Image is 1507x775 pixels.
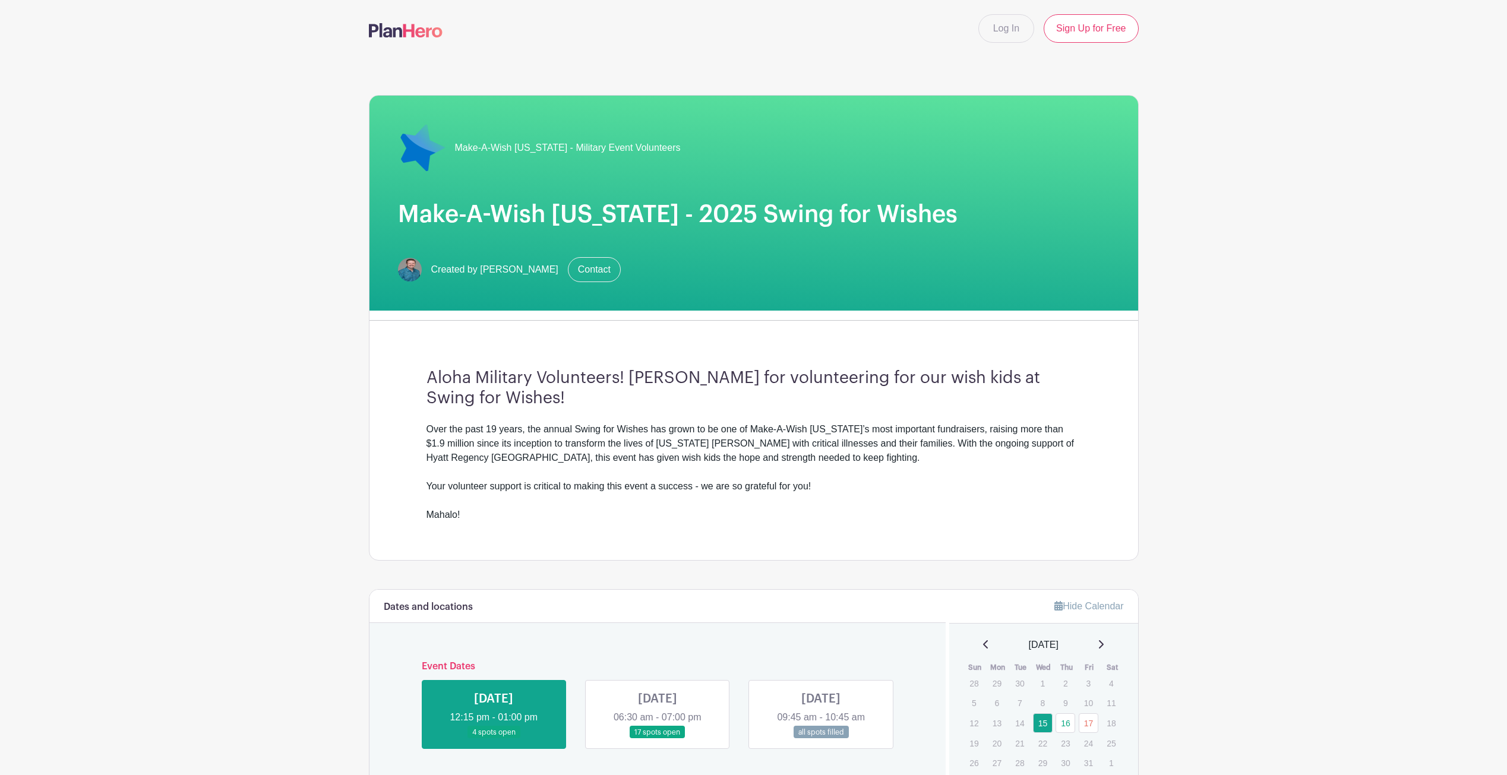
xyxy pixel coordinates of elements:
a: Contact [568,257,621,282]
a: 15 [1033,713,1053,733]
p: 29 [1033,754,1053,772]
p: 29 [987,674,1007,692]
p: 1 [1033,674,1053,692]
p: 3 [1079,674,1098,692]
p: 2 [1056,674,1075,692]
a: Hide Calendar [1054,601,1123,611]
p: 12 [964,714,984,732]
p: 9 [1056,694,1075,712]
p: 14 [1010,714,1029,732]
h3: Aloha Military Volunteers! [PERSON_NAME] for volunteering for our wish kids at Swing for Wishes! [426,368,1081,408]
p: 30 [1056,754,1075,772]
p: 6 [987,694,1007,712]
p: 30 [1010,674,1029,692]
a: 17 [1079,713,1098,733]
p: 27 [987,754,1007,772]
img: 18-blue-star-png-image.png [398,124,446,172]
p: 10 [1079,694,1098,712]
p: 31 [1079,754,1098,772]
span: Make-A-Wish [US_STATE] - Military Event Volunteers [455,141,681,155]
p: 23 [1056,734,1075,752]
p: 5 [964,694,984,712]
th: Tue [1009,662,1032,673]
p: 28 [1010,754,1029,772]
th: Fri [1078,662,1101,673]
th: Mon [987,662,1010,673]
p: 18 [1101,714,1121,732]
p: 7 [1010,694,1029,712]
th: Sat [1101,662,1124,673]
p: 25 [1101,734,1121,752]
p: 4 [1101,674,1121,692]
h6: Event Dates [412,661,903,672]
a: 16 [1056,713,1075,733]
img: logo-507f7623f17ff9eddc593b1ce0a138ce2505c220e1c5a4e2b4648c50719b7d32.svg [369,23,443,37]
p: 1 [1101,754,1121,772]
a: Sign Up for Free [1044,14,1138,43]
p: 26 [964,754,984,772]
th: Wed [1032,662,1056,673]
p: 13 [987,714,1007,732]
h6: Dates and locations [384,602,473,613]
p: 20 [987,734,1007,752]
th: Thu [1055,662,1078,673]
p: 21 [1010,734,1029,752]
span: Created by [PERSON_NAME] [431,262,558,277]
span: [DATE] [1029,638,1059,652]
p: 24 [1079,734,1098,752]
div: Over the past 19 years, the annual Swing for Wishes has grown to be one of Make-A-Wish [US_STATE]... [426,422,1081,522]
p: 8 [1033,694,1053,712]
th: Sun [963,662,987,673]
p: 11 [1101,694,1121,712]
a: Log In [978,14,1034,43]
h1: Make-A-Wish [US_STATE] - 2025 Swing for Wishes [398,200,1110,229]
p: 19 [964,734,984,752]
img: will_phelps-312x214.jpg [398,258,422,281]
p: 22 [1033,734,1053,752]
p: 28 [964,674,984,692]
